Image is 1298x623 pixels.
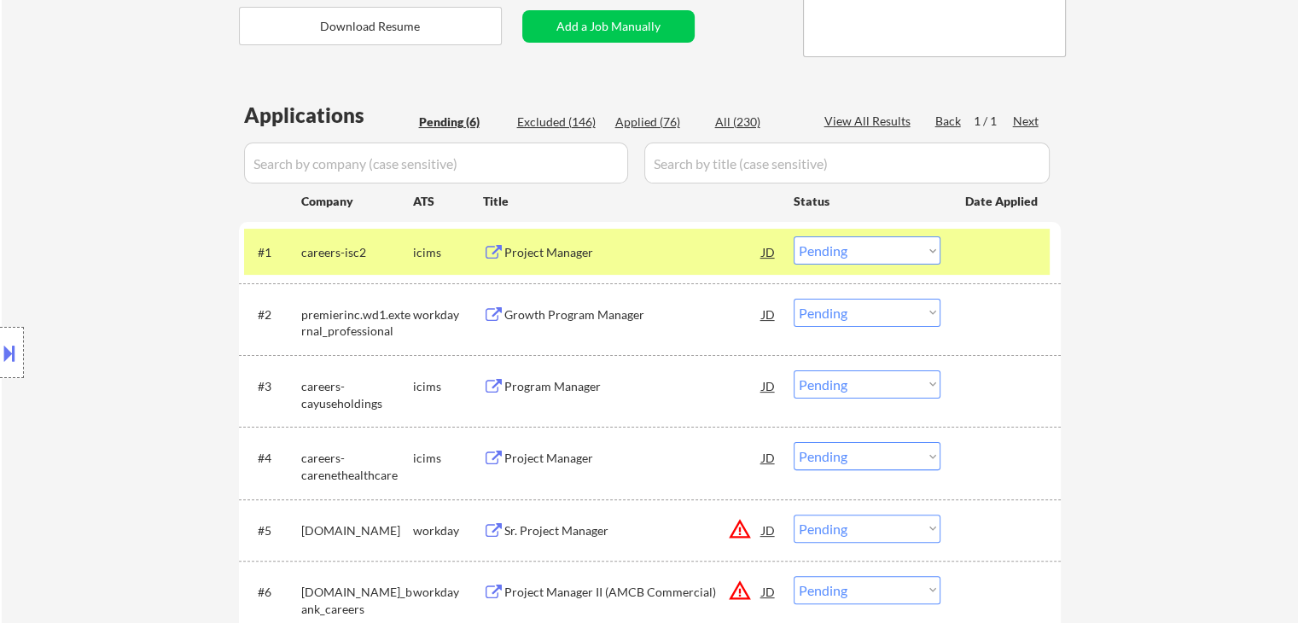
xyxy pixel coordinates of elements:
div: workday [413,584,483,601]
div: ATS [413,193,483,210]
div: workday [413,522,483,539]
div: icims [413,450,483,467]
div: [DOMAIN_NAME] [301,522,413,539]
div: View All Results [824,113,916,130]
div: icims [413,378,483,395]
input: Search by company (case sensitive) [244,143,628,183]
div: [DOMAIN_NAME]_bank_careers [301,584,413,617]
div: JD [760,442,777,473]
div: careers-isc2 [301,244,413,261]
div: Applied (76) [615,114,701,131]
div: Excluded (146) [517,114,602,131]
div: JD [760,299,777,329]
div: JD [760,515,777,545]
button: warning_amber [728,517,752,541]
div: Project Manager II (AMCB Commercial) [504,584,762,601]
div: Project Manager [504,244,762,261]
div: Applications [244,105,413,125]
div: Pending (6) [419,114,504,131]
div: JD [760,236,777,267]
div: Growth Program Manager [504,306,762,323]
div: Sr. Project Manager [504,522,762,539]
div: Back [935,113,963,130]
div: careers-cayuseholdings [301,378,413,411]
div: JD [760,370,777,401]
div: Date Applied [965,193,1040,210]
div: JD [760,576,777,607]
button: Add a Job Manually [522,10,695,43]
div: icims [413,244,483,261]
div: Program Manager [504,378,762,395]
div: workday [413,306,483,323]
div: All (230) [715,114,800,131]
div: Project Manager [504,450,762,467]
div: 1 / 1 [974,113,1013,130]
div: Company [301,193,413,210]
div: Title [483,193,777,210]
div: premierinc.wd1.external_professional [301,306,413,340]
input: Search by title (case sensitive) [644,143,1050,183]
div: Status [794,185,940,216]
div: Next [1013,113,1040,130]
button: Download Resume [239,7,502,45]
div: careers-carenethealthcare [301,450,413,483]
button: warning_amber [728,579,752,603]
